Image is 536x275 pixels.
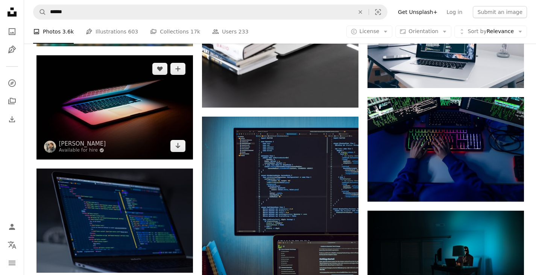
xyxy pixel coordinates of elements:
[59,147,106,153] a: Available for hire
[33,5,46,19] button: Search Unsplash
[360,28,380,34] span: License
[190,27,200,36] span: 17k
[5,42,20,57] a: Illustrations
[5,219,20,234] a: Log in / Sign up
[369,5,387,19] button: Visual search
[5,5,20,21] a: Home — Unsplash
[238,27,249,36] span: 233
[473,6,527,18] button: Submit an image
[468,28,486,34] span: Sort by
[59,140,106,147] a: [PERSON_NAME]
[170,140,185,152] a: Download
[202,230,358,237] a: black flat screen computer monitor turned on displaying website
[5,255,20,270] button: Menu
[395,26,451,38] button: Orientation
[5,237,20,252] button: Language
[454,26,527,38] button: Sort byRelevance
[152,63,167,75] button: Like
[128,27,138,36] span: 603
[44,141,56,153] img: Go to Joshua Reddekopp's profile
[5,112,20,127] a: Download History
[36,217,193,224] a: turned-on MacBook Pro wit programming codes display
[352,5,369,19] button: Clear
[367,146,524,152] a: Close-up of a woman hacker hands at keyboard computer in the dark room at night, cyberwar concept...
[36,169,193,273] img: turned-on MacBook Pro wit programming codes display
[86,20,138,44] a: Illustrations 603
[170,63,185,75] button: Add to Collection
[33,5,387,20] form: Find visuals sitewide
[36,55,193,160] img: macbook pro on brown wooden table
[150,20,200,44] a: Collections 17k
[212,20,248,44] a: Users 233
[367,259,524,266] a: man siting facing laptop
[5,94,20,109] a: Collections
[442,6,467,18] a: Log in
[5,76,20,91] a: Explore
[408,28,438,34] span: Orientation
[367,97,524,202] img: Close-up of a woman hacker hands at keyboard computer in the dark room at night, cyberwar concept...
[468,28,514,35] span: Relevance
[346,26,393,38] button: License
[5,24,20,39] a: Photos
[36,104,193,111] a: macbook pro on brown wooden table
[393,6,442,18] a: Get Unsplash+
